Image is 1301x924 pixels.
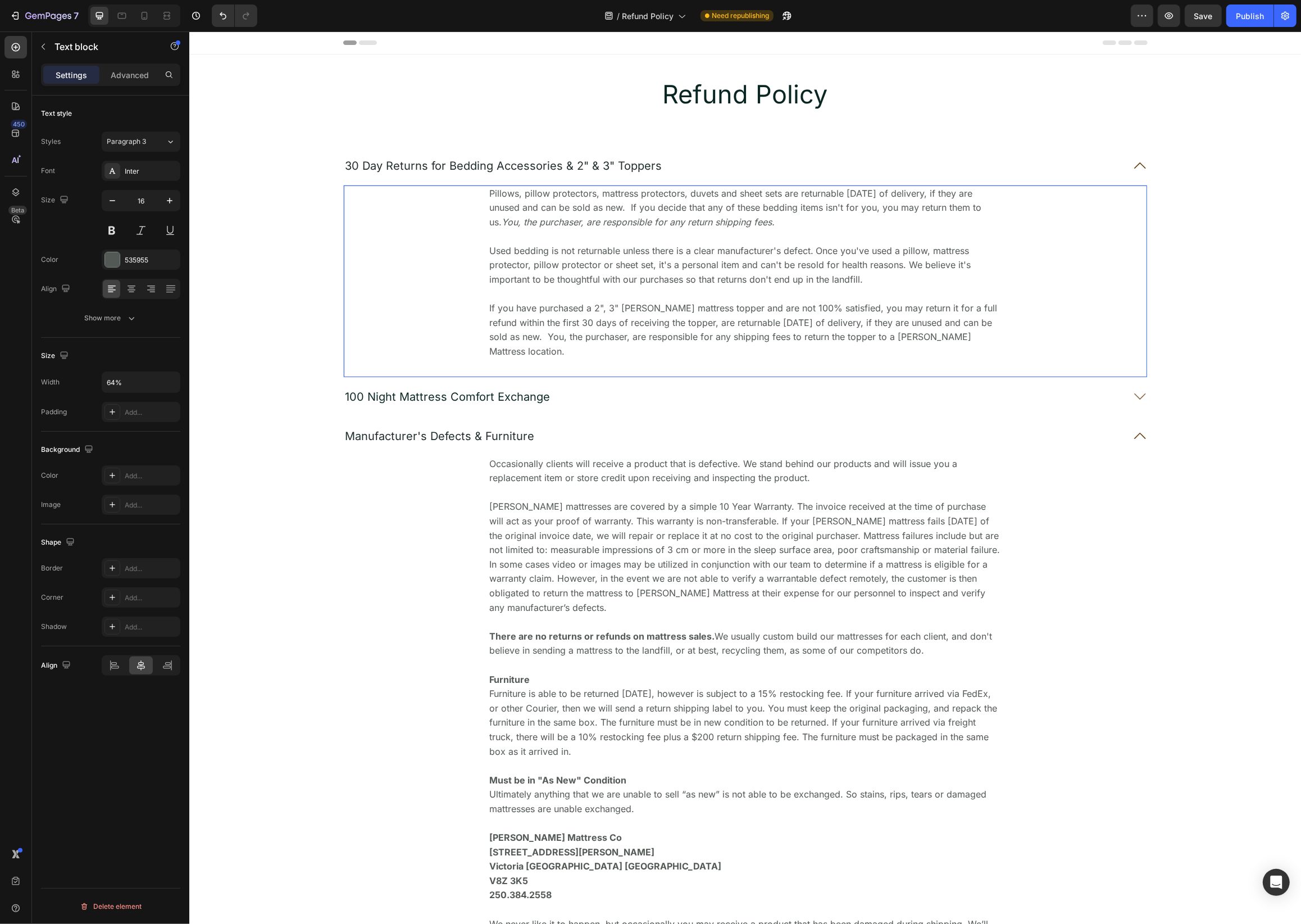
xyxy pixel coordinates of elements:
span: Manufacturer's Defects & Furniture [156,398,345,411]
div: Delete element [80,900,142,913]
i: You, the purchaser, are responsible for any return shipping fees. [312,185,585,196]
p: Pillows, pillow protectors, mattress protectors, duvets and sheet sets are returnable [DATE] of d... [300,155,812,198]
p: Ultimately anything that we are unable to sell “as new” is not able to be exchanged. So stains, r... [300,756,812,785]
button: Delete element [41,898,180,916]
div: Shape [41,535,77,550]
div: Border [41,563,63,573]
div: Width [41,377,60,387]
div: Add... [125,407,178,418]
button: 7 [4,4,84,27]
p: Occasionally clients will receive a product that is defective. We stand behind our products and w... [300,425,812,454]
div: Add... [125,564,178,574]
div: Rich Text Editor. Editing area: main [154,357,363,374]
div: Undo/Redo [212,4,257,27]
div: Open Intercom Messenger [1263,869,1290,896]
strong: Must be in "As New" Condition [300,743,437,754]
p: Text block [54,40,150,53]
input: Auto [102,372,180,392]
p: 7 [74,9,79,22]
span: 100 Night Mattress Comfort Exchange [156,359,361,372]
div: Rich Text Editor. Editing area: main [299,154,813,329]
div: Shadow [41,622,67,632]
button: Save [1185,4,1222,27]
iframe: Design area [189,31,1301,924]
div: Align [41,658,73,673]
div: Align [41,282,72,297]
strong: 250.384.2558 [300,858,362,869]
button: Show more [41,308,180,328]
div: Publish [1236,10,1264,22]
div: Font [41,166,55,176]
div: Image [41,500,61,510]
div: Rich Text Editor. Editing area: main [154,396,347,413]
p: [PERSON_NAME] mattresses are covered by a simple 10 Year Warranty. The invoice received at the ti... [300,468,812,583]
div: Size [41,348,71,364]
strong: V8Z 3K5 [300,844,339,855]
span: Refund Policy [622,10,674,22]
div: Color [41,255,58,265]
div: Styles [41,137,61,147]
span: Paragraph 3 [107,137,146,147]
div: 450 [11,120,27,129]
div: Padding [41,407,67,417]
strong: Furniture [300,642,340,654]
p: Advanced [111,69,149,81]
strong: Victoria [GEOGRAPHIC_DATA] [GEOGRAPHIC_DATA] [300,829,532,840]
p: If you have purchased a 2", 3" [PERSON_NAME] mattress topper and are not 100% satisfied, you may ... [300,270,812,327]
div: Show more [85,312,137,324]
div: Text style [41,108,72,119]
div: Add... [125,471,178,481]
p: Furniture is able to be returned [DATE], however is subject to a 15% restocking fee. If your furn... [300,655,812,727]
strong: There are no returns or refunds on mattress sales. [300,599,525,610]
div: Size [41,193,71,208]
span: Save [1194,11,1213,21]
p: We usually custom build our mattresses for each client, and don't believe in sending a mattress t... [300,598,812,627]
div: Inter [125,166,178,176]
div: Beta [8,206,27,215]
strong: [STREET_ADDRESS][PERSON_NAME] [300,815,465,826]
button: Paragraph 3 [102,132,180,152]
div: 535955 [125,255,178,265]
strong: [PERSON_NAME] Mattress Co [300,800,433,812]
div: Corner [41,592,63,603]
div: Add... [125,622,178,632]
div: Background [41,442,95,458]
p: Used bedding is not returnable unless there is a clear manufacturer's defect. Once you've used a ... [300,212,812,256]
div: Color [41,470,58,481]
p: Settings [56,69,87,81]
button: Publish [1226,4,1273,27]
div: Add... [125,500,178,510]
div: Add... [125,593,178,603]
span: / [617,10,620,22]
span: Need republishing [712,11,769,21]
